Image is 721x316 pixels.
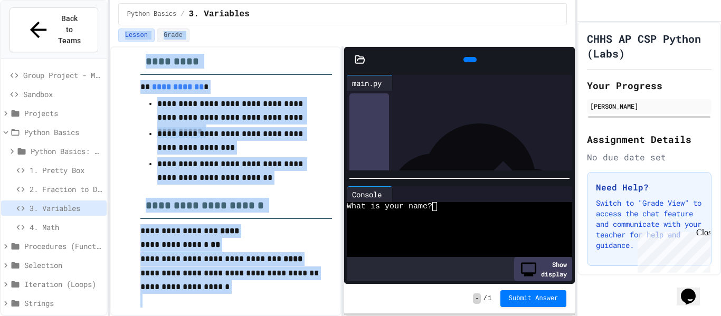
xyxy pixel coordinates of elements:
[347,189,387,200] div: Console
[633,228,710,273] iframe: chat widget
[10,7,98,52] button: Back to Teams
[488,294,492,303] span: 1
[181,10,184,18] span: /
[24,260,102,271] span: Selection
[677,274,710,305] iframe: chat widget
[347,75,393,91] div: main.py
[587,78,711,93] h2: Your Progress
[24,241,102,252] span: Procedures (Functions)
[118,28,155,42] button: Lesson
[473,293,481,304] span: -
[587,31,711,61] h1: CHHS AP CSP Python (Labs)
[57,13,82,46] span: Back to Teams
[500,290,567,307] button: Submit Answer
[514,257,572,281] div: Show display
[596,198,703,251] p: Switch to "Grade View" to access the chat feature and communicate with your teacher for help and ...
[349,93,389,274] div: History
[24,279,102,290] span: Iteration (Loops)
[157,28,189,42] button: Grade
[30,222,102,233] span: 4. Math
[23,70,102,81] span: Group Project - Mad Libs
[587,151,711,164] div: No due date set
[30,184,102,195] span: 2. Fraction to Decimal
[483,294,487,303] span: /
[24,127,102,138] span: Python Basics
[31,146,102,157] span: Python Basics: To Reviews
[587,132,711,147] h2: Assignment Details
[23,89,102,100] span: Sandbox
[347,202,432,211] span: What is your name?
[347,186,393,202] div: Console
[24,298,102,309] span: Strings
[189,8,250,21] span: 3. Variables
[127,10,177,18] span: Python Basics
[30,203,102,214] span: 3. Variables
[30,165,102,176] span: 1. Pretty Box
[596,181,703,194] h3: Need Help?
[4,4,73,67] div: Chat with us now!Close
[24,108,102,119] span: Projects
[590,101,708,111] div: [PERSON_NAME]
[509,294,558,303] span: Submit Answer
[347,78,387,89] div: main.py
